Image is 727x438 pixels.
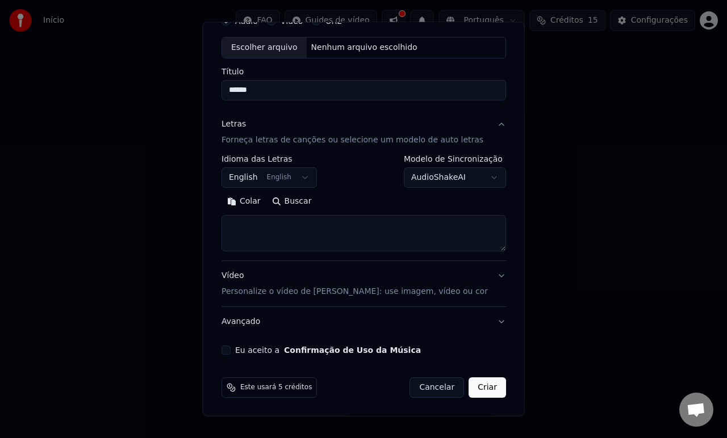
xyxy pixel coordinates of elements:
[222,155,506,260] div: LetrasForneça letras de canções ou selecione um modelo de auto letras
[306,42,421,53] div: Nenhum arquivo escolhido
[235,346,421,354] label: Eu aceito a
[222,155,317,163] label: Idioma das Letras
[469,377,506,398] button: Criar
[410,377,464,398] button: Cancelar
[222,270,488,297] div: Vídeo
[222,68,506,75] label: Título
[222,261,506,306] button: VídeoPersonalize o vídeo de [PERSON_NAME]: use imagem, vídeo ou cor
[222,192,266,210] button: Colar
[325,17,341,25] label: URL
[222,119,246,130] div: Letras
[222,134,483,146] p: Forneça letras de canções ou selecione um modelo de auto letras
[284,346,421,354] button: Eu aceito a
[266,192,317,210] button: Buscar
[222,286,488,297] p: Personalize o vídeo de [PERSON_NAME]: use imagem, vídeo ou cor
[240,383,312,392] span: Este usará 5 créditos
[403,155,505,163] label: Modelo de Sincronização
[222,109,506,155] button: LetrasForneça letras de canções ou selecione um modelo de auto letras
[222,37,307,58] div: Escolher arquivo
[222,307,506,336] button: Avançado
[235,17,258,25] label: Áudio
[280,17,303,25] label: Vídeo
